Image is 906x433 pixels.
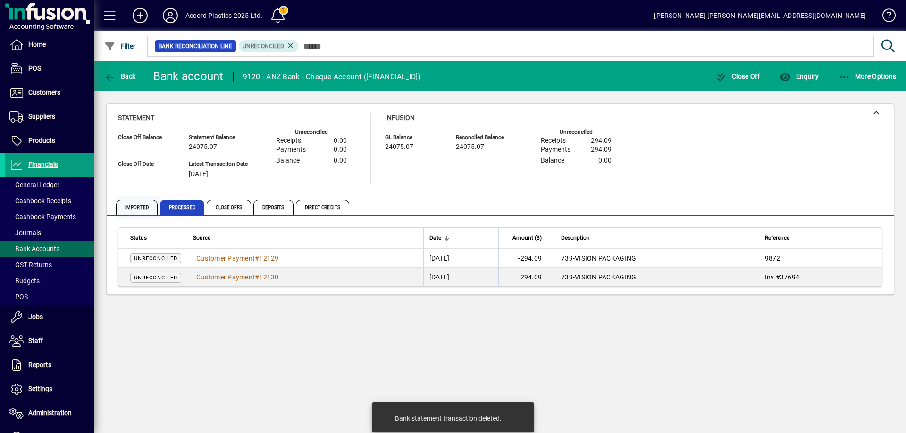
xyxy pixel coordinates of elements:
[28,385,52,392] span: Settings
[130,233,181,243] div: Status
[28,337,43,344] span: Staff
[189,134,248,140] span: Statement Balance
[193,253,282,263] a: Customer Payment#12129
[5,241,94,257] a: Bank Accounts
[276,146,306,154] span: Payments
[560,129,593,135] label: Unreconciled
[28,361,51,368] span: Reports
[118,134,175,140] span: Close Off Balance
[575,254,636,262] span: VISION PACKAGING
[561,254,573,262] span: 739
[5,177,94,193] a: General Ledger
[654,8,866,23] div: [PERSON_NAME] [PERSON_NAME][EMAIL_ADDRESS][DOMAIN_NAME]
[196,254,255,262] span: Customer Payment
[295,129,328,135] label: Unreconciled
[456,134,512,140] span: Reconciled Balance
[104,42,136,50] span: Filter
[102,38,138,55] button: Filter
[5,105,94,129] a: Suppliers
[504,233,550,243] div: Amount ($)
[765,273,800,281] span: Inv #37694
[118,171,120,178] span: -
[429,233,441,243] span: Date
[837,68,899,85] button: More Options
[334,157,347,164] span: 0.00
[118,143,120,151] span: -
[385,134,442,140] span: GL Balance
[276,157,300,164] span: Balance
[193,272,282,282] a: Customer Payment#12130
[189,161,248,167] span: Latest Transaction Date
[9,261,52,269] span: GST Returns
[5,193,94,209] a: Cashbook Receipts
[591,137,612,145] span: 294.09
[9,197,71,204] span: Cashbook Receipts
[5,81,94,105] a: Customers
[159,41,232,51] span: Bank Reconciliation Line
[765,254,780,262] span: 9872
[561,273,573,281] span: 739
[5,273,94,289] a: Budgets
[5,57,94,81] a: POS
[5,377,94,401] a: Settings
[102,68,138,85] button: Back
[561,233,590,243] span: Description
[28,137,55,144] span: Products
[296,200,349,215] span: Direct Credits
[573,254,575,262] span: -
[875,2,894,33] a: Knowledge Base
[395,414,502,423] div: Bank statement transaction deleted.
[125,7,155,24] button: Add
[207,200,251,215] span: Close Offs
[5,257,94,273] a: GST Returns
[598,157,612,164] span: 0.00
[575,273,636,281] span: VISION PACKAGING
[5,129,94,153] a: Products
[134,275,177,281] span: Unreconciled
[9,277,40,285] span: Budgets
[155,7,185,24] button: Profile
[243,69,420,84] div: 9120 - ANZ Bank - Cheque Account ([FINANCIAL_ID])
[243,43,284,49] span: Unreconciled
[28,89,60,96] span: Customers
[456,143,484,151] span: 24075.07
[185,8,262,23] div: Accord Plastics 2025 Ltd.
[28,409,72,417] span: Administration
[512,233,542,243] span: Amount ($)
[5,401,94,425] a: Administration
[5,289,94,305] a: POS
[780,73,819,80] span: Enquiry
[5,329,94,353] a: Staff
[28,313,43,320] span: Jobs
[28,113,55,120] span: Suppliers
[5,305,94,329] a: Jobs
[189,171,208,178] span: [DATE]
[765,233,789,243] span: Reference
[130,233,147,243] span: Status
[9,245,59,253] span: Bank Accounts
[28,41,46,48] span: Home
[591,146,612,154] span: 294.09
[28,65,41,72] span: POS
[9,213,76,221] span: Cashbook Payments
[259,273,278,281] span: 12130
[498,249,555,268] td: -294.09
[28,161,58,168] span: Financials
[334,146,347,154] span: 0.00
[104,73,136,80] span: Back
[498,268,555,286] td: 294.09
[839,73,897,80] span: More Options
[118,161,175,167] span: Close Off Date
[193,233,210,243] span: Source
[153,69,224,84] div: Bank account
[196,273,255,281] span: Customer Payment
[9,229,41,237] span: Journals
[255,273,259,281] span: #
[189,143,217,151] span: 24075.07
[713,68,763,85] button: Close Off
[253,200,294,215] span: Deposits
[334,137,347,145] span: 0.00
[276,137,301,145] span: Receipts
[134,255,177,261] span: Unreconciled
[5,225,94,241] a: Journals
